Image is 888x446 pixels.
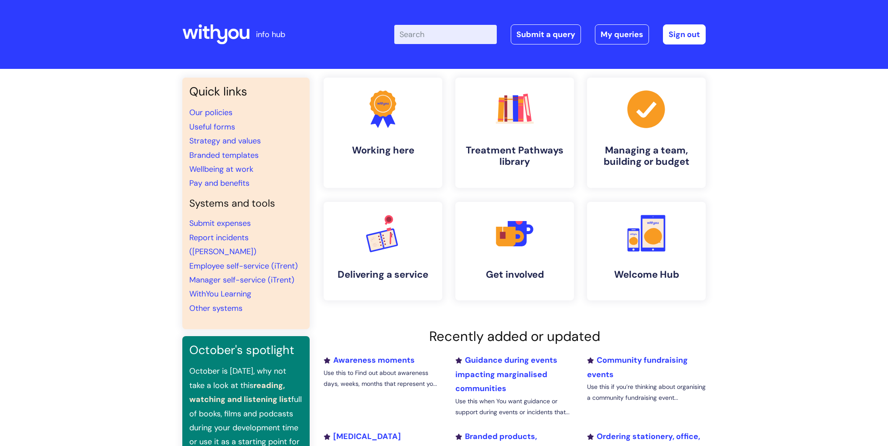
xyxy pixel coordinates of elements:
h4: Delivering a service [331,269,435,280]
a: Submit a query [511,24,581,44]
h4: Systems and tools [189,197,303,210]
a: Guidance during events impacting marginalised communities [455,355,557,394]
a: Working here [324,78,442,188]
a: Get involved [455,202,574,300]
a: Wellbeing at work [189,164,253,174]
p: Use this when You want guidance or support during events or incidents that... [455,396,574,418]
a: [MEDICAL_DATA] [324,431,401,442]
a: Welcome Hub [587,202,706,300]
h4: Welcome Hub [594,269,699,280]
a: Strategy and values [189,136,261,146]
a: Useful forms [189,122,235,132]
a: Other systems [189,303,242,313]
a: Branded templates [189,150,259,160]
p: Use this to Find out about awareness days, weeks, months that represent yo... [324,368,442,389]
a: WithYou Learning [189,289,251,299]
a: My queries [595,24,649,44]
a: Employee self-service (iTrent) [189,261,298,271]
h2: Recently added or updated [324,328,706,344]
h3: Quick links [189,85,303,99]
a: Awareness moments [324,355,415,365]
a: Report incidents ([PERSON_NAME]) [189,232,256,257]
a: Treatment Pathways library [455,78,574,188]
h4: Working here [331,145,435,156]
p: Use this if you’re thinking about organising a community fundraising event... [587,381,706,403]
input: Search [394,25,497,44]
a: Managing a team, building or budget [587,78,706,188]
a: Delivering a service [324,202,442,300]
h3: October's spotlight [189,343,303,357]
a: Sign out [663,24,706,44]
h4: Managing a team, building or budget [594,145,699,168]
h4: Get involved [462,269,567,280]
p: info hub [256,27,285,41]
a: Our policies [189,107,232,118]
div: | - [394,24,706,44]
a: Community fundraising events [587,355,688,379]
a: Manager self-service (iTrent) [189,275,294,285]
a: Pay and benefits [189,178,249,188]
h4: Treatment Pathways library [462,145,567,168]
a: Submit expenses [189,218,251,228]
